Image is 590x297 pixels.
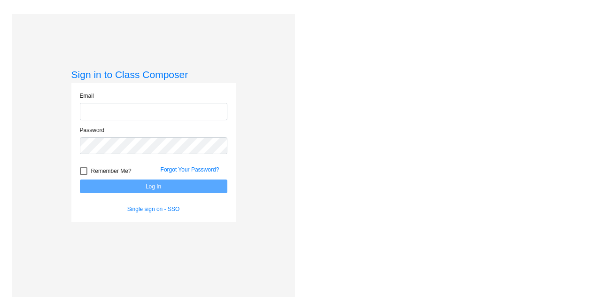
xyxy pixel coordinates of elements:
span: Remember Me? [91,165,132,177]
h3: Sign in to Class Composer [71,69,236,80]
label: Password [80,126,105,134]
a: Forgot Your Password? [161,166,219,173]
label: Email [80,92,94,100]
button: Log In [80,180,227,193]
a: Single sign on - SSO [127,206,179,212]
